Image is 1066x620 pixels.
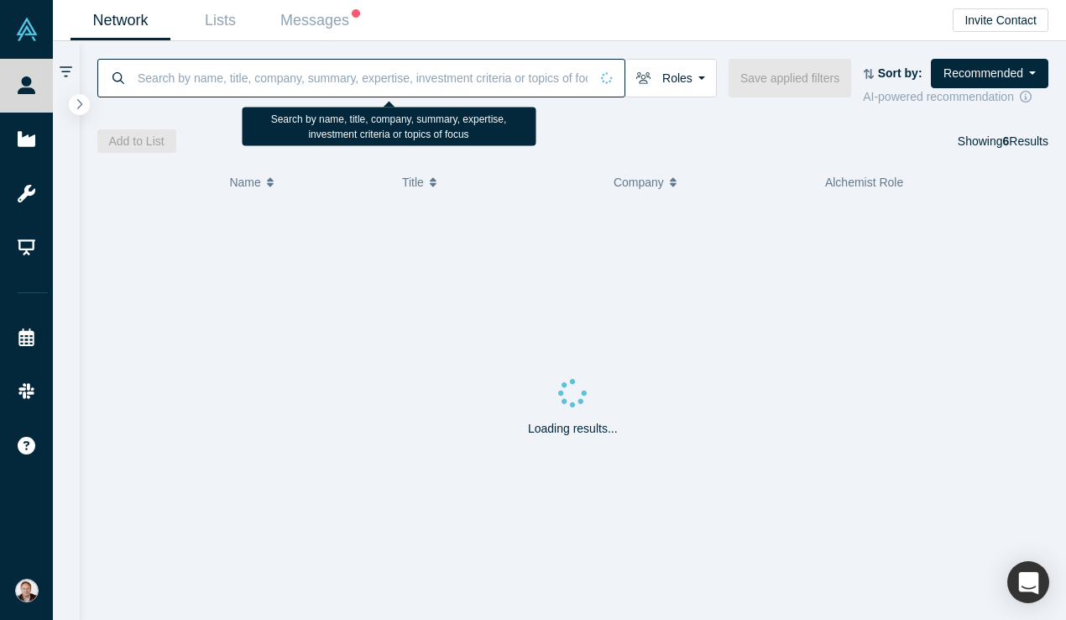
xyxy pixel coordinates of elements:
[15,18,39,41] img: Alchemist Vault Logo
[878,66,922,80] strong: Sort by:
[953,8,1048,32] button: Invite Contact
[170,1,270,40] a: Lists
[863,88,1048,106] div: AI-powered recommendation
[1003,134,1010,148] strong: 6
[1003,134,1048,148] span: Results
[624,59,717,97] button: Roles
[71,1,170,40] a: Network
[402,165,424,200] span: Title
[270,1,370,40] a: Messages
[229,165,384,200] button: Name
[229,165,260,200] span: Name
[15,579,39,602] img: Alex Shevelenko's Account
[97,129,176,153] button: Add to List
[614,165,664,200] span: Company
[931,59,1048,88] button: Recommended
[958,129,1048,153] div: Showing
[402,165,596,200] button: Title
[614,165,807,200] button: Company
[825,176,903,189] span: Alchemist Role
[528,420,618,438] p: Loading results...
[729,59,851,97] button: Save applied filters
[136,58,589,97] input: Search by name, title, company, summary, expertise, investment criteria or topics of focus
